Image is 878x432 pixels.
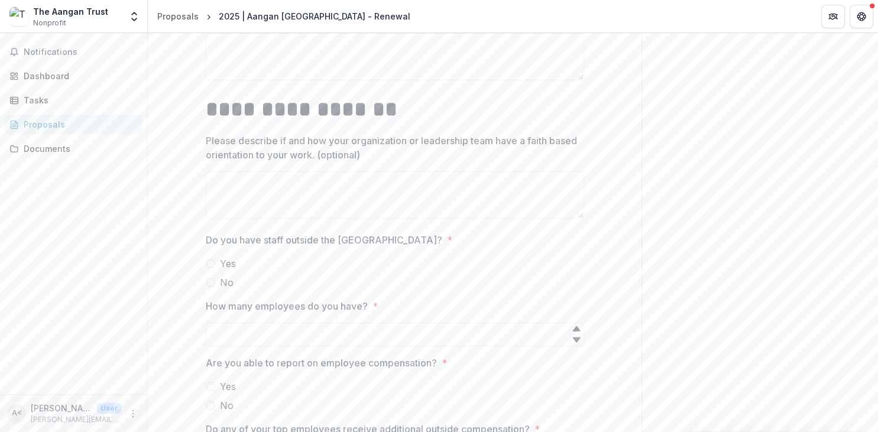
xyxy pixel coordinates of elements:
[24,118,133,131] div: Proposals
[97,403,121,414] p: User
[5,43,142,61] button: Notifications
[24,47,138,57] span: Notifications
[220,275,234,290] span: No
[12,410,22,417] div: Atiya Bose <atiya@aanganindia.org> <atiya@aanganindia.org>
[206,299,368,313] p: How many employees do you have?
[33,5,108,18] div: The Aangan Trust
[220,398,234,412] span: No
[31,402,92,414] p: [PERSON_NAME] <[PERSON_NAME][EMAIL_ADDRESS][DOMAIN_NAME]> <[PERSON_NAME][EMAIL_ADDRESS][DOMAIN_NA...
[24,142,133,155] div: Documents
[850,5,873,28] button: Get Help
[126,407,140,421] button: More
[206,356,437,370] p: Are you able to report on employee compensation?
[220,256,236,271] span: Yes
[153,8,203,25] a: Proposals
[219,10,410,22] div: 2025 | Aangan [GEOGRAPHIC_DATA] - Renewal
[821,5,845,28] button: Partners
[157,10,199,22] div: Proposals
[5,115,142,134] a: Proposals
[220,379,236,394] span: Yes
[5,139,142,158] a: Documents
[9,7,28,26] img: The Aangan Trust
[24,70,133,82] div: Dashboard
[206,233,442,247] p: Do you have staff outside the [GEOGRAPHIC_DATA]?
[126,5,142,28] button: Open entity switcher
[153,8,415,25] nav: breadcrumb
[24,94,133,106] div: Tasks
[206,134,577,162] p: Please describe if and how your organization or leadership team have a faith based orientation to...
[33,18,66,28] span: Nonprofit
[31,414,121,425] p: [PERSON_NAME][EMAIL_ADDRESS][DOMAIN_NAME]
[5,90,142,110] a: Tasks
[5,66,142,86] a: Dashboard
